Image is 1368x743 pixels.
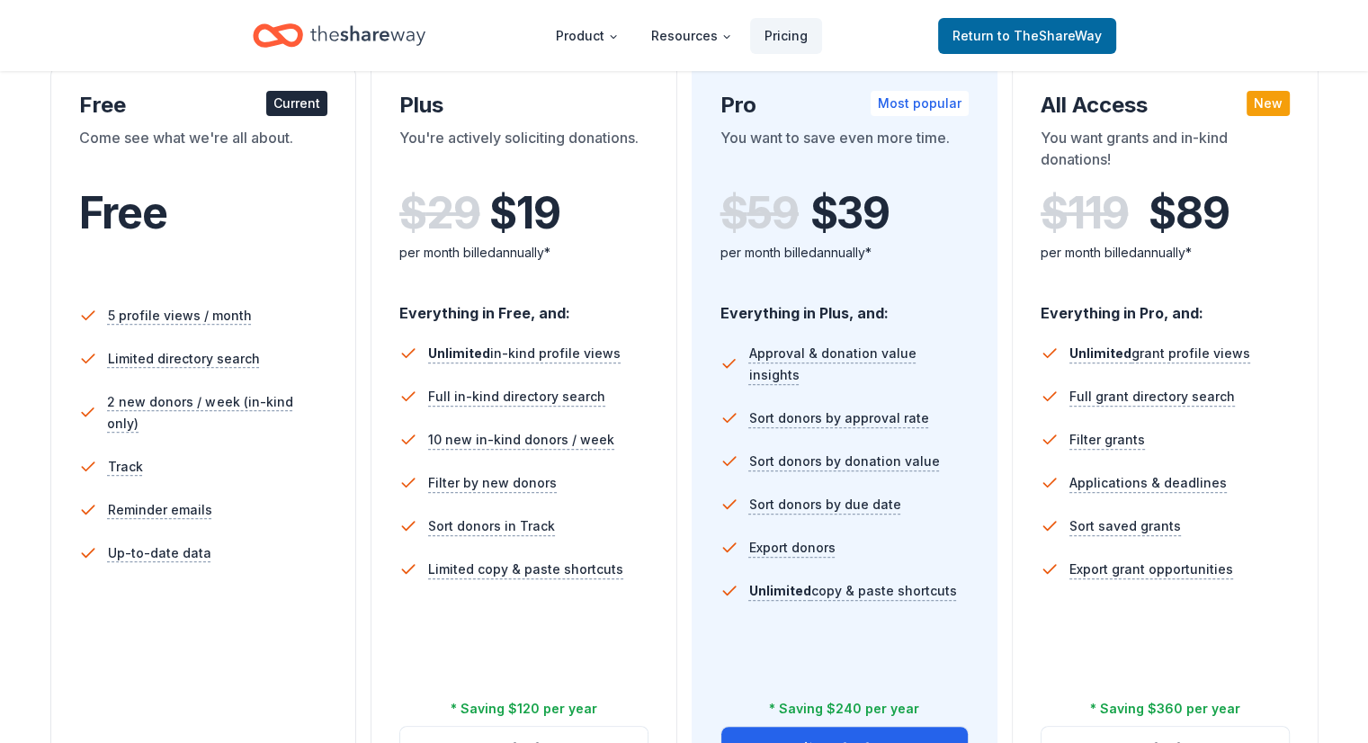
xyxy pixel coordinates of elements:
div: You want grants and in-kind donations! [1041,127,1290,177]
span: $ 19 [489,188,559,238]
span: $ 89 [1149,188,1229,238]
div: per month billed annually* [720,242,970,264]
div: Everything in Pro, and: [1041,287,1290,325]
div: New [1247,91,1290,116]
span: Limited directory search [108,348,260,370]
span: Sort donors by due date [749,494,901,515]
div: Everything in Plus, and: [720,287,970,325]
span: Limited copy & paste shortcuts [428,559,623,580]
div: You're actively soliciting donations. [399,127,648,177]
a: Home [253,14,425,57]
div: Plus [399,91,648,120]
span: Filter grants [1069,429,1145,451]
span: Unlimited [749,583,811,598]
nav: Main [541,14,822,57]
button: Resources [637,18,747,54]
div: per month billed annually* [399,242,648,264]
div: Current [266,91,327,116]
span: Sort donors in Track [428,515,555,537]
span: Export grant opportunities [1069,559,1233,580]
span: grant profile views [1069,345,1250,361]
span: Free [79,186,167,239]
span: Unlimited [428,345,490,361]
span: Export donors [749,537,836,559]
div: * Saving $120 per year [451,698,597,720]
span: 10 new in-kind donors / week [428,429,614,451]
span: Sort donors by approval rate [749,407,929,429]
span: Return [952,25,1102,47]
span: Full in-kind directory search [428,386,605,407]
div: per month billed annually* [1041,242,1290,264]
span: Approval & donation value insights [748,343,969,386]
div: Come see what we're all about. [79,127,328,177]
div: All Access [1041,91,1290,120]
span: Reminder emails [108,499,212,521]
span: Filter by new donors [428,472,557,494]
span: Up-to-date data [108,542,211,564]
span: Applications & deadlines [1069,472,1227,494]
span: in-kind profile views [428,345,621,361]
span: Track [108,456,143,478]
span: copy & paste shortcuts [749,583,957,598]
div: Everything in Free, and: [399,287,648,325]
div: * Saving $240 per year [769,698,919,720]
div: You want to save even more time. [720,127,970,177]
span: Sort donors by donation value [749,451,940,472]
div: Most popular [871,91,969,116]
span: Unlimited [1069,345,1131,361]
div: Pro [720,91,970,120]
div: Free [79,91,328,120]
span: $ 39 [810,188,890,238]
a: Returnto TheShareWay [938,18,1116,54]
span: 5 profile views / month [108,305,252,327]
a: Pricing [750,18,822,54]
span: to TheShareWay [997,28,1102,43]
button: Product [541,18,633,54]
span: Sort saved grants [1069,515,1181,537]
span: Full grant directory search [1069,386,1235,407]
span: 2 new donors / week (in-kind only) [107,391,327,434]
div: * Saving $360 per year [1090,698,1240,720]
